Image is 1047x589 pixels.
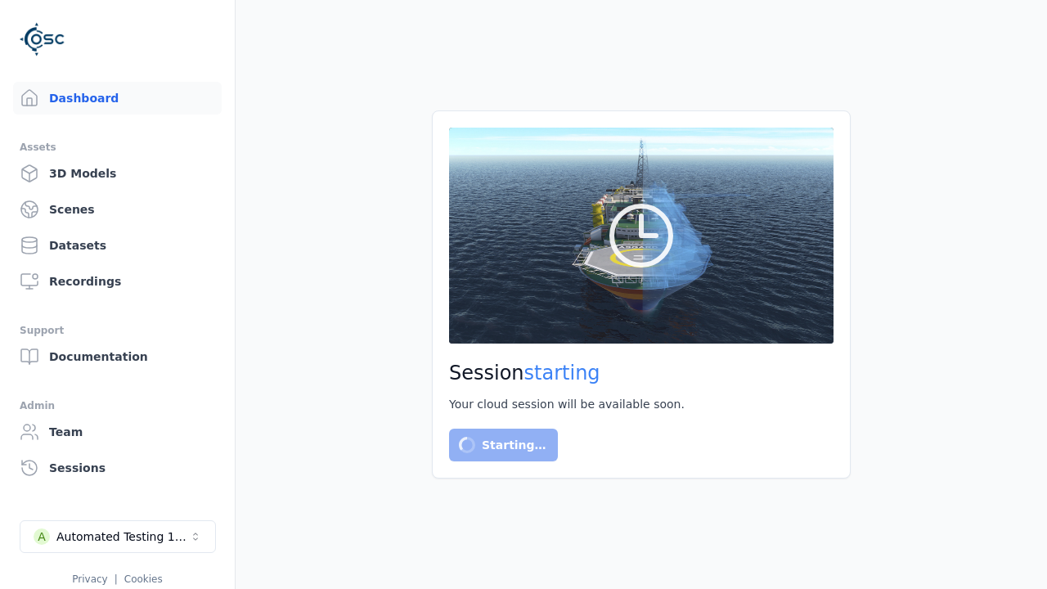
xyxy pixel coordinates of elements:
[115,573,118,585] span: |
[20,520,216,553] button: Select a workspace
[20,16,65,62] img: Logo
[124,573,163,585] a: Cookies
[20,396,215,416] div: Admin
[449,429,558,461] button: Starting…
[13,265,222,298] a: Recordings
[34,528,50,545] div: A
[20,137,215,157] div: Assets
[13,193,222,226] a: Scenes
[449,396,834,412] div: Your cloud session will be available soon.
[13,229,222,262] a: Datasets
[13,452,222,484] a: Sessions
[20,321,215,340] div: Support
[13,157,222,190] a: 3D Models
[13,416,222,448] a: Team
[56,528,189,545] div: Automated Testing 1 - Playwright
[449,360,834,386] h2: Session
[524,362,600,384] span: starting
[13,82,222,115] a: Dashboard
[13,340,222,373] a: Documentation
[72,573,107,585] a: Privacy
